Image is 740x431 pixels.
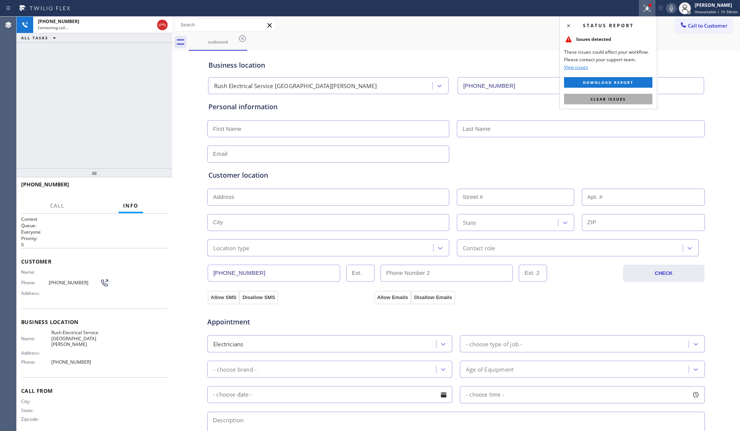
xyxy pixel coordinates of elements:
[208,60,704,70] div: Business location
[207,214,449,231] input: City
[38,18,79,25] span: [PHONE_NUMBER]
[49,280,100,285] span: [PHONE_NUMBER]
[207,317,372,327] span: Appointment
[519,265,547,282] input: Ext. 2
[21,280,49,285] span: Phone:
[157,20,168,30] button: Hang up
[50,202,65,209] span: Call
[213,243,250,252] div: Location type
[21,290,51,296] span: Address:
[207,386,452,403] input: - choose date -
[695,2,738,8] div: [PERSON_NAME]
[213,340,243,348] div: Electricians
[21,408,51,413] span: State:
[21,181,69,188] span: [PHONE_NUMBER]
[458,77,704,94] input: Phone Number
[457,120,705,137] input: Last Name
[213,365,257,374] div: - choose brand -
[207,146,449,163] input: Email
[208,265,340,282] input: Phone Number
[21,269,51,275] span: Name:
[208,170,704,180] div: Customer location
[463,218,476,227] div: State
[21,416,51,422] span: Zipcode:
[346,265,375,282] input: Ext.
[207,189,449,206] input: Address
[123,202,139,209] span: Info
[239,291,278,304] button: Disallow SMS
[466,340,522,348] div: - choose type of job -
[21,235,168,242] h2: Priority:
[411,291,455,304] button: Disallow Emails
[582,214,705,231] input: ZIP
[457,189,574,206] input: Street #
[466,391,504,398] span: - choose time -
[666,3,677,14] button: Mute
[21,359,51,365] span: Phone:
[51,330,108,347] span: Rush Electrical Service [GEOGRAPHIC_DATA][PERSON_NAME]
[21,350,51,356] span: Address:
[51,359,108,365] span: [PHONE_NUMBER]
[119,198,143,213] button: Info
[695,9,738,14] span: Unavailable | 1h 58min
[208,291,239,304] button: Allow SMS
[207,120,449,137] input: First Name
[21,336,51,341] span: Name:
[21,318,168,326] span: Business location
[688,22,728,29] span: Call to Customer
[21,229,168,235] p: Everyone
[21,398,51,404] span: City:
[381,265,513,282] input: Phone Number 2
[175,19,276,31] input: Search
[463,243,495,252] div: Contact role
[214,82,377,90] div: Rush Electrical Service [GEOGRAPHIC_DATA][PERSON_NAME]
[466,365,513,374] div: Age of Equipment
[675,19,732,33] button: Call to Customer
[582,189,705,206] input: Apt. #
[623,265,705,282] button: CHECK
[21,242,168,248] p: 0
[17,33,63,42] button: ALL TASKS
[21,387,168,394] span: Call From
[21,222,168,229] h2: Queue:
[374,291,411,304] button: Allow Emails
[38,25,68,30] span: Connecting call…
[21,35,48,40] span: ALL TASKS
[190,39,247,45] div: outbound
[21,258,168,265] span: Customer
[208,102,704,112] div: Personal information
[21,216,168,222] h1: Context
[46,198,69,213] button: Call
